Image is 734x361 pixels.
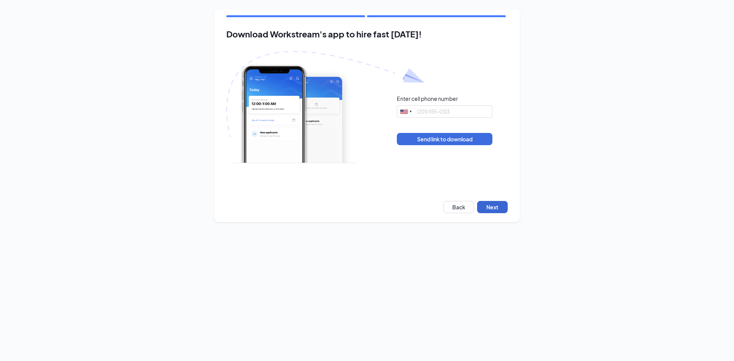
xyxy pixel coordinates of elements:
div: United States: +1 [397,106,415,117]
h2: Download Workstream's app to hire fast [DATE]! [226,29,508,39]
input: (201) 555-0123 [397,105,492,118]
button: Back [443,201,474,213]
div: Enter cell phone number [397,95,458,102]
img: Download Workstream's app with paper plane [226,51,424,163]
button: Send link to download [397,133,492,145]
button: Next [477,201,508,213]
